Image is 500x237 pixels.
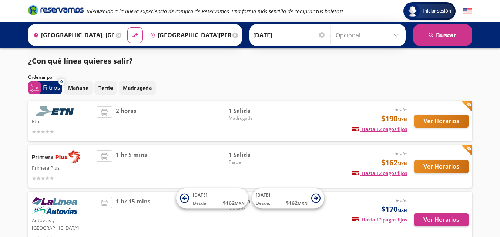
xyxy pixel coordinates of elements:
[229,206,281,212] span: Mañana
[30,26,114,44] input: Buscar Origen
[414,115,469,128] button: Ver Horarios
[413,24,472,46] button: Buscar
[256,200,270,207] span: Desde:
[256,192,270,198] span: [DATE]
[116,150,147,182] span: 1 hr 5 mins
[28,74,54,81] p: Ordenar por
[229,106,281,115] span: 1 Salida
[352,216,407,223] span: Hasta 12 pagos fijos
[176,188,248,209] button: [DATE]Desde:$162MXN
[98,84,113,92] p: Tarde
[252,188,324,209] button: [DATE]Desde:$162MXN
[397,117,407,122] small: MXN
[43,83,60,92] p: Filtros
[298,200,308,206] small: MXN
[253,26,326,44] input: Elegir Fecha
[87,8,343,15] em: ¡Bienvenido a la nueva experiencia de compra de Reservamos, una forma más sencilla de comprar tus...
[119,81,156,95] button: Madrugada
[463,7,472,16] button: English
[381,157,407,168] span: $162
[60,79,63,85] span: 0
[32,116,93,125] p: Etn
[420,7,454,15] span: Iniciar sesión
[381,204,407,215] span: $170
[352,126,407,132] span: Hasta 12 pagos fijos
[235,200,245,206] small: MXN
[352,170,407,176] span: Hasta 12 pagos fijos
[64,81,93,95] button: Mañana
[28,4,84,16] i: Brand Logo
[32,216,93,231] p: Autovías y [GEOGRAPHIC_DATA]
[32,106,80,116] img: Etn
[229,159,281,166] span: Tarde
[395,106,407,113] em: desde:
[414,213,469,226] button: Ver Horarios
[28,81,62,94] button: 0Filtros
[116,106,136,136] span: 2 horas
[123,84,152,92] p: Madrugada
[229,115,281,122] span: Madrugada
[32,163,93,172] p: Primera Plus
[397,161,407,166] small: MXN
[28,55,133,67] p: ¿Con qué línea quieres salir?
[32,150,80,163] img: Primera Plus
[229,150,281,159] span: 1 Salida
[94,81,117,95] button: Tarde
[223,199,245,207] span: $ 162
[32,197,77,216] img: Autovías y La Línea
[28,4,84,18] a: Brand Logo
[286,199,308,207] span: $ 162
[193,200,207,207] span: Desde:
[147,26,231,44] input: Buscar Destino
[395,150,407,157] em: desde:
[68,84,88,92] p: Mañana
[397,207,407,213] small: MXN
[336,26,402,44] input: Opcional
[381,113,407,124] span: $190
[395,197,407,203] em: desde:
[414,160,469,173] button: Ver Horarios
[193,192,207,198] span: [DATE]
